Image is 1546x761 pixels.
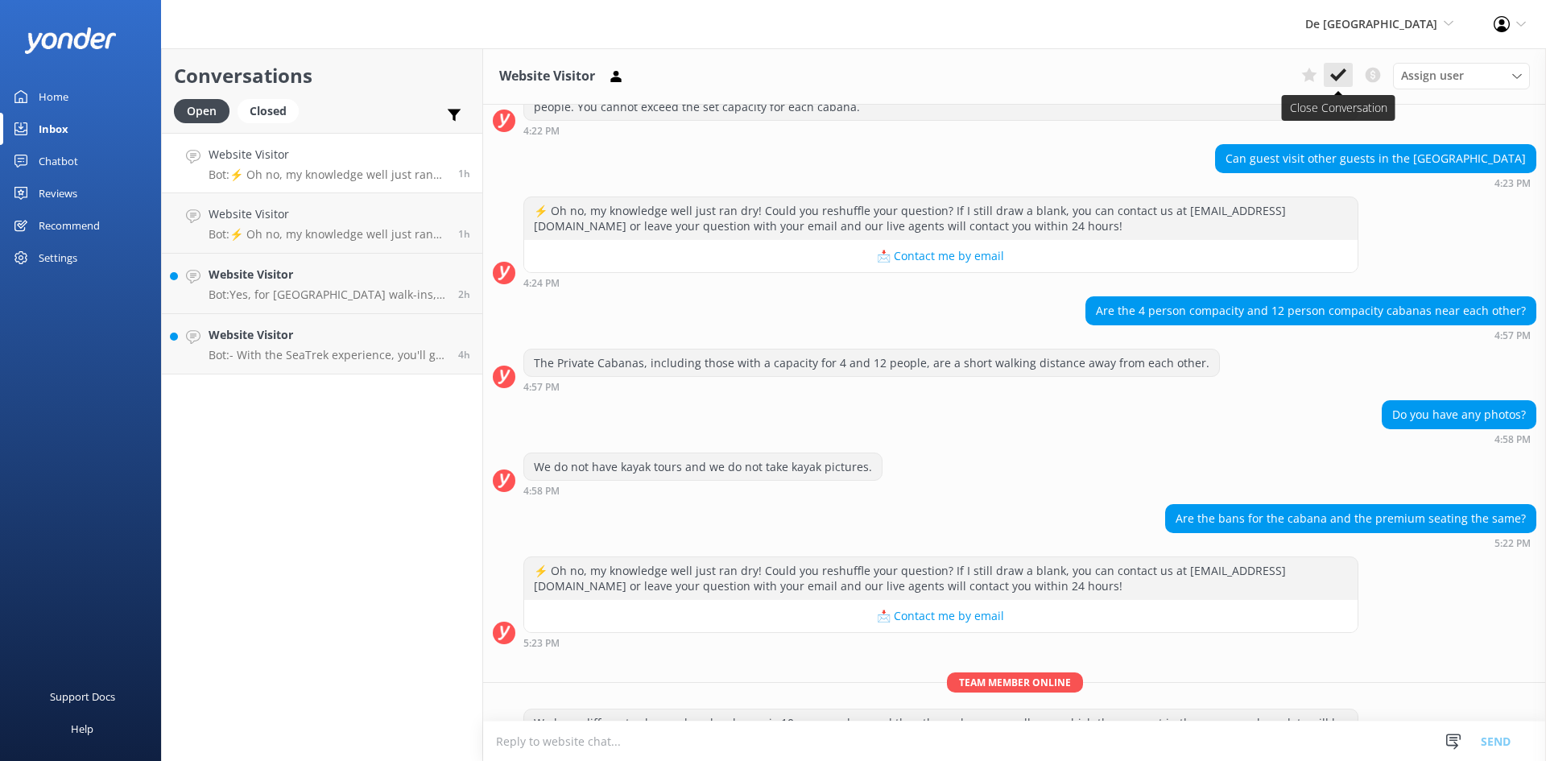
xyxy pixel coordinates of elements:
[523,383,560,392] strong: 4:57 PM
[524,453,882,481] div: We do not have kayak tours and we do not take kayak pictures.
[238,99,299,123] div: Closed
[947,672,1083,693] span: Team member online
[71,713,93,745] div: Help
[458,287,470,301] span: Oct 05 2025 03:57pm (UTC -04:00) America/Caracas
[1165,537,1536,548] div: Oct 05 2025 05:22pm (UTC -04:00) America/Caracas
[209,326,446,344] h4: Website Visitor
[524,709,1358,752] div: We have different cabanas, beach cabanas is 10 years and up and the other cabanas are all ages wh...
[1382,433,1536,445] div: Oct 05 2025 04:58pm (UTC -04:00) America/Caracas
[499,66,595,87] h3: Website Visitor
[162,254,482,314] a: Website VisitorBot:Yes, for [GEOGRAPHIC_DATA] walk-ins, please meet at the designated Check In ar...
[1086,297,1536,325] div: Are the 4 person compacity and 12 person compacity cabanas near each other?
[1494,539,1531,548] strong: 5:22 PM
[1494,179,1531,188] strong: 4:23 PM
[24,27,117,54] img: yonder-white-logo.png
[524,349,1219,377] div: The Private Cabanas, including those with a capacity for 4 and 12 people, are a short walking dis...
[39,209,100,242] div: Recommend
[523,279,560,288] strong: 4:24 PM
[1383,401,1536,428] div: Do you have any photos?
[458,167,470,180] span: Oct 05 2025 05:22pm (UTC -04:00) America/Caracas
[523,639,560,648] strong: 5:23 PM
[1494,331,1531,341] strong: 4:57 PM
[523,125,1358,136] div: Oct 05 2025 04:22pm (UTC -04:00) America/Caracas
[162,314,482,374] a: Website VisitorBot:- With the SeaTrek experience, you'll go about 20 feet (6 meters) deep underwa...
[209,348,446,362] p: Bot: - With the SeaTrek experience, you'll go about 20 feet (6 meters) deep underwater. - With SN...
[524,197,1358,240] div: ⚡ Oh no, my knowledge well just ran dry! Could you reshuffle your question? If I still draw a bla...
[209,227,446,242] p: Bot: ⚡ Oh no, my knowledge well just ran dry! Could you reshuffle your question? If I still draw ...
[524,600,1358,632] button: 📩 Contact me by email
[209,168,446,182] p: Bot: ⚡ Oh no, my knowledge well just ran dry! Could you reshuffle your question? If I still draw ...
[1166,505,1536,532] div: Are the bans for the cabana and the premium seating the same?
[39,242,77,274] div: Settings
[524,240,1358,272] button: 📩 Contact me by email
[524,557,1358,600] div: ⚡ Oh no, my knowledge well just ran dry! Could you reshuffle your question? If I still draw a bla...
[162,133,482,193] a: Website VisitorBot:⚡ Oh no, my knowledge well just ran dry! Could you reshuffle your question? If...
[458,227,470,241] span: Oct 05 2025 05:14pm (UTC -04:00) America/Caracas
[174,60,470,91] h2: Conversations
[1215,177,1536,188] div: Oct 05 2025 04:23pm (UTC -04:00) America/Caracas
[162,193,482,254] a: Website VisitorBot:⚡ Oh no, my knowledge well just ran dry! Could you reshuffle your question? If...
[209,205,446,223] h4: Website Visitor
[1216,145,1536,172] div: Can guest visit other guests in the [GEOGRAPHIC_DATA]
[523,277,1358,288] div: Oct 05 2025 04:24pm (UTC -04:00) America/Caracas
[174,101,238,119] a: Open
[523,485,883,496] div: Oct 05 2025 04:58pm (UTC -04:00) America/Caracas
[523,381,1220,392] div: Oct 05 2025 04:57pm (UTC -04:00) America/Caracas
[523,637,1358,648] div: Oct 05 2025 05:23pm (UTC -04:00) America/Caracas
[1494,435,1531,445] strong: 4:58 PM
[39,177,77,209] div: Reviews
[39,81,68,113] div: Home
[50,680,115,713] div: Support Docs
[238,101,307,119] a: Closed
[39,145,78,177] div: Chatbot
[1393,63,1530,89] div: Assign User
[209,266,446,283] h4: Website Visitor
[174,99,229,123] div: Open
[1085,329,1536,341] div: Oct 05 2025 04:57pm (UTC -04:00) America/Caracas
[209,146,446,163] h4: Website Visitor
[458,348,470,362] span: Oct 05 2025 02:31pm (UTC -04:00) America/Caracas
[523,126,560,136] strong: 4:22 PM
[39,113,68,145] div: Inbox
[1305,16,1437,31] span: De [GEOGRAPHIC_DATA]
[1401,67,1464,85] span: Assign user
[523,486,560,496] strong: 4:58 PM
[209,287,446,302] p: Bot: Yes, for [GEOGRAPHIC_DATA] walk-ins, please meet at the designated Check In area at [GEOGRAP...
